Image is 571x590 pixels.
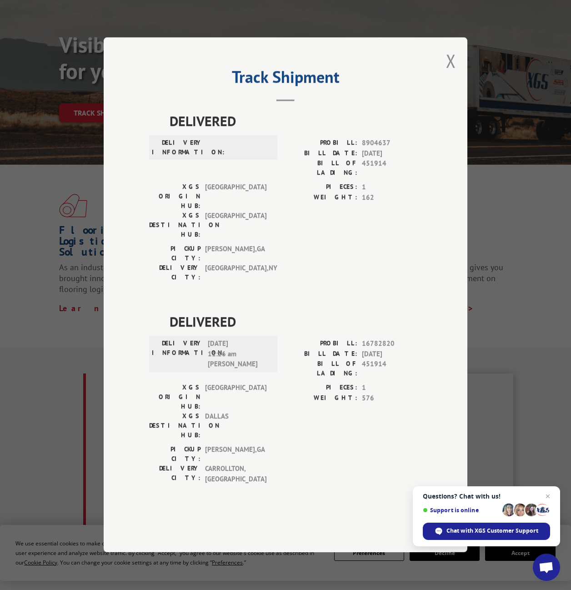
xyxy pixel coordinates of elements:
label: PICKUP CITY: [149,445,200,464]
label: DELIVERY CITY: [149,263,200,282]
span: 162 [362,192,422,203]
label: PIECES: [285,383,357,393]
span: 16782820 [362,339,422,349]
label: DELIVERY CITY: [149,464,200,484]
span: Support is online [423,507,499,514]
label: XGS DESTINATION HUB: [149,412,200,440]
label: XGS ORIGIN HUB: [149,383,200,412]
span: 1 [362,182,422,193]
span: Close chat [542,491,553,502]
label: PIECES: [285,182,357,193]
label: XGS ORIGIN HUB: [149,182,200,211]
label: BILL OF LADING: [285,159,357,178]
span: 8904637 [362,138,422,149]
label: PROBILL: [285,138,357,149]
span: [GEOGRAPHIC_DATA] , NY [205,263,266,282]
label: DELIVERY INFORMATION: [152,339,203,370]
span: 451914 [362,159,422,178]
span: DALLAS [205,412,266,440]
span: [PERSON_NAME] , GA [205,244,266,263]
label: PROBILL: [285,339,357,349]
label: BILL DATE: [285,349,357,359]
div: Open chat [533,554,560,581]
label: BILL DATE: [285,148,357,159]
label: WEIGHT: [285,192,357,203]
span: 451914 [362,359,422,378]
label: DELIVERY INFORMATION: [152,138,203,157]
span: [DATE] [362,148,422,159]
button: Close modal [446,49,456,73]
span: Questions? Chat with us! [423,493,550,500]
label: PICKUP CITY: [149,244,200,263]
span: [GEOGRAPHIC_DATA] [205,211,266,240]
span: 1 [362,383,422,393]
div: Chat with XGS Customer Support [423,523,550,540]
label: WEIGHT: [285,393,357,403]
span: DELIVERED [170,111,422,131]
span: [DATE] 11:26 am [PERSON_NAME] [208,339,269,370]
span: [PERSON_NAME] , GA [205,445,266,464]
span: [GEOGRAPHIC_DATA] [205,182,266,211]
label: XGS DESTINATION HUB: [149,211,200,240]
h2: Track Shipment [149,71,422,88]
span: CARROLLTON , [GEOGRAPHIC_DATA] [205,464,266,484]
span: [DATE] [362,349,422,359]
span: Chat with XGS Customer Support [446,527,538,535]
span: DELIVERED [170,312,422,332]
span: 576 [362,393,422,403]
span: [GEOGRAPHIC_DATA] [205,383,266,412]
label: BILL OF LADING: [285,359,357,378]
